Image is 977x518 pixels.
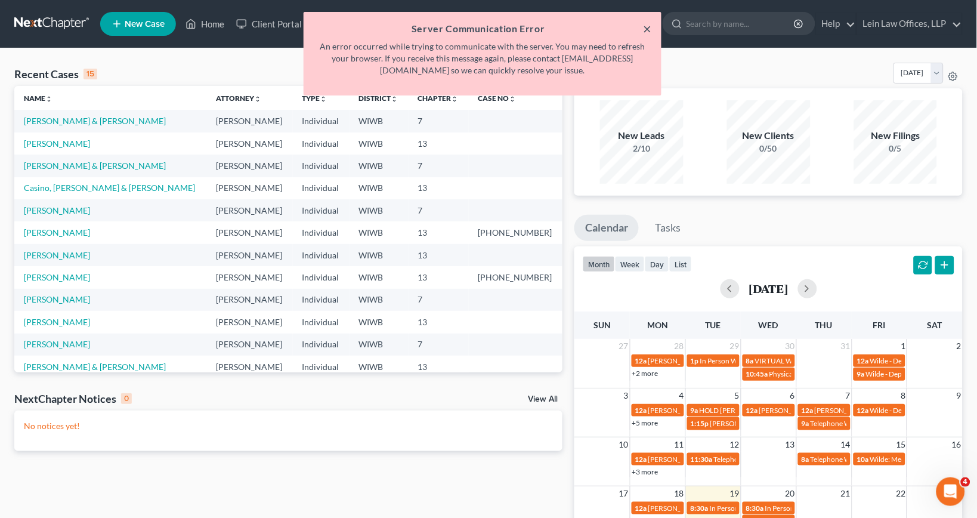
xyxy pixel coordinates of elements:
span: VIRTUAL WC Hearing - [PERSON_NAME] [PERSON_NAME] [755,356,942,365]
span: 4 [961,477,970,487]
span: Telephone WC Pre-Hearing [PERSON_NAME] [PERSON_NAME] [714,455,914,464]
td: [PERSON_NAME] [206,132,292,155]
td: Individual [293,334,350,356]
span: 22 [895,486,907,501]
span: 12a [635,406,647,415]
div: 2/10 [600,143,684,155]
td: WIWB [350,110,409,132]
td: 13 [409,266,469,288]
td: WIWB [350,132,409,155]
a: [PERSON_NAME] [24,250,90,260]
td: Individual [293,356,350,378]
td: WIWB [350,155,409,177]
td: 13 [409,356,469,378]
a: Nameunfold_more [24,94,52,103]
span: HOLD [PERSON_NAME] - Mediation [700,406,814,415]
td: 13 [409,132,469,155]
td: 7 [409,110,469,132]
span: 3 [623,388,630,403]
span: 11:30a [691,455,713,464]
span: 8:30a [691,504,709,513]
div: 0 [121,393,132,404]
button: month [583,256,615,272]
button: week [615,256,645,272]
td: Individual [293,110,350,132]
a: +3 more [632,467,658,476]
a: [PERSON_NAME] [24,272,90,282]
span: 6 [789,388,796,403]
td: 13 [409,311,469,333]
span: 10a [857,455,869,464]
span: 5 [734,388,741,403]
span: 12a [857,406,869,415]
span: Wed [759,320,778,330]
span: 12a [635,504,647,513]
td: Individual [293,311,350,333]
span: 2 [956,339,963,353]
div: 0/50 [727,143,811,155]
span: 8a [802,455,809,464]
span: In Person WC Hearing - [PERSON_NAME] ALJ [PERSON_NAME] [710,504,910,513]
a: [PERSON_NAME] & [PERSON_NAME] [24,161,166,171]
span: Wilde: Mediation via Zoom [870,455,954,464]
td: [PHONE_NUMBER] [469,266,563,288]
span: 1 [899,339,907,353]
span: 9a [857,369,865,378]
span: 9a [691,406,698,415]
span: 19 [729,486,741,501]
span: 4 [678,388,685,403]
span: Fri [873,320,886,330]
a: Typeunfold_more [302,94,327,103]
td: 7 [409,155,469,177]
span: 8 [899,388,907,403]
span: 10:45a [746,369,768,378]
h5: Server Communication Error [313,21,652,36]
td: WIWB [350,199,409,221]
td: WIWB [350,177,409,199]
td: 7 [409,334,469,356]
div: New Leads [600,129,684,143]
span: 12a [746,406,758,415]
td: Individual [293,132,350,155]
div: NextChapter Notices [14,391,132,406]
span: 1:15p [691,419,709,428]
span: Tue [706,320,721,330]
a: Casino, [PERSON_NAME] & [PERSON_NAME] [24,183,195,193]
span: 12a [635,455,647,464]
td: [PERSON_NAME] [206,266,292,288]
td: [PERSON_NAME] [206,244,292,266]
span: 9 [956,388,963,403]
span: 30 [784,339,796,353]
a: [PERSON_NAME] [24,339,90,349]
td: WIWB [350,311,409,333]
div: New Clients [727,129,811,143]
span: 16 [951,437,963,452]
div: 0/5 [854,143,938,155]
span: 15 [895,437,907,452]
span: 20 [784,486,796,501]
td: Individual [293,199,350,221]
span: In Person WC Hearing - [PERSON_NAME] [PERSON_NAME] sa [700,356,895,365]
td: Individual [293,155,350,177]
span: [PERSON_NAME] - ANS to 2nd Suit from Old Replic [648,356,808,365]
a: Chapterunfold_more [418,94,459,103]
td: 7 [409,289,469,311]
p: No notices yet! [24,420,553,432]
span: 12a [857,356,869,365]
button: × [644,21,652,36]
span: 10 [618,437,630,452]
span: 7 [845,388,852,403]
a: Case Nounfold_more [478,94,517,103]
span: 29 [729,339,741,353]
span: [PERSON_NAME] - Our RESP to DISC due [815,406,944,415]
td: [PERSON_NAME] [206,221,292,243]
span: 12a [802,406,814,415]
a: [PERSON_NAME] & [PERSON_NAME] [24,362,166,372]
span: [PERSON_NAME] - Our RESP to DISC due = 2 sets [648,455,802,464]
span: 1p [691,356,699,365]
a: +5 more [632,418,658,427]
span: 27 [618,339,630,353]
span: Mon [647,320,668,330]
span: Sat [927,320,942,330]
span: Physical - Plaintiff - [769,369,828,378]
